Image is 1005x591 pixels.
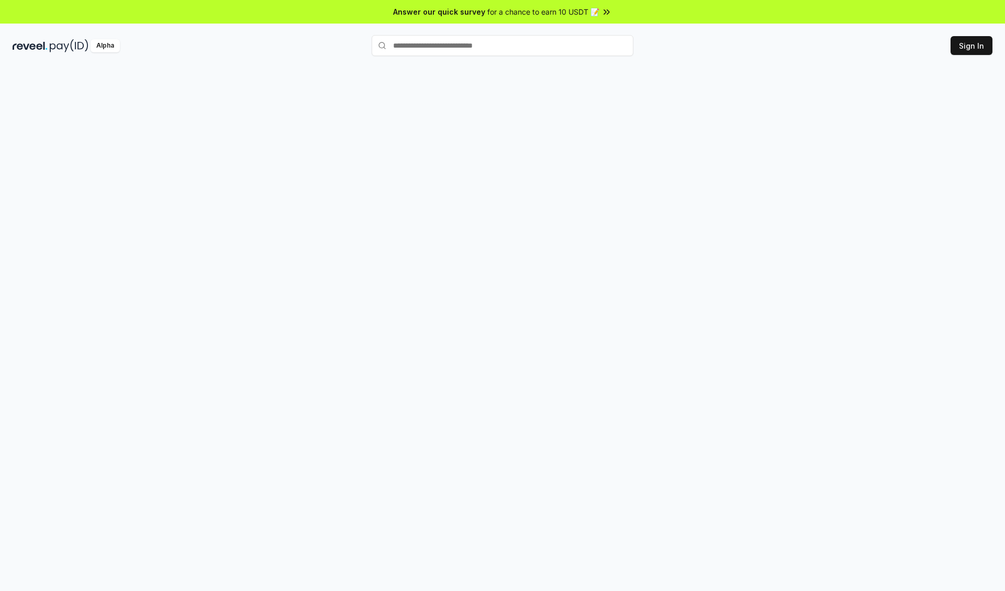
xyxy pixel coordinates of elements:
button: Sign In [951,36,992,55]
span: Answer our quick survey [393,6,485,17]
img: reveel_dark [13,39,48,52]
img: pay_id [50,39,88,52]
div: Alpha [91,39,120,52]
span: for a chance to earn 10 USDT 📝 [487,6,599,17]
